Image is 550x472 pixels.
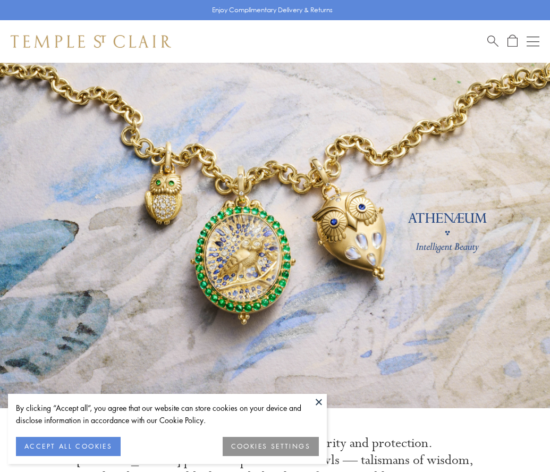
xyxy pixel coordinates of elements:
[11,35,171,48] img: Temple St. Clair
[507,35,518,48] a: Open Shopping Bag
[487,35,498,48] a: Search
[212,5,333,15] p: Enjoy Complimentary Delivery & Returns
[527,35,539,48] button: Open navigation
[16,402,319,426] div: By clicking “Accept all”, you agree that our website can store cookies on your device and disclos...
[223,437,319,456] button: COOKIES SETTINGS
[16,437,121,456] button: ACCEPT ALL COOKIES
